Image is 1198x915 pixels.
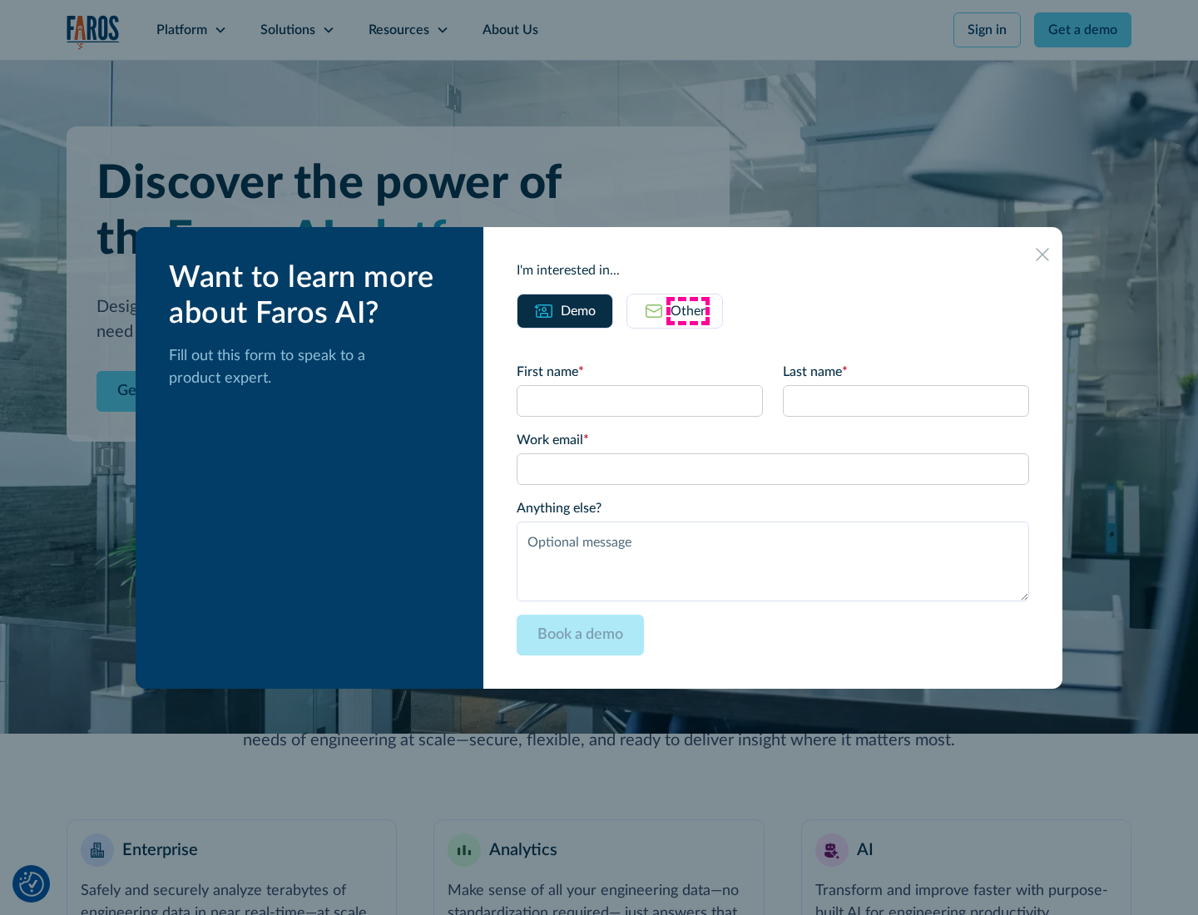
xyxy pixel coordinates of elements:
[169,260,457,332] div: Want to learn more about Faros AI?
[517,498,1029,518] label: Anything else?
[169,345,457,390] p: Fill out this form to speak to a product expert.
[517,260,1029,280] div: I'm interested in...
[671,301,705,321] div: Other
[783,362,1029,382] label: Last name
[517,362,763,382] label: First name
[517,615,644,655] input: Book a demo
[561,301,596,321] div: Demo
[517,362,1029,655] form: Email Form
[517,430,1029,450] label: Work email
